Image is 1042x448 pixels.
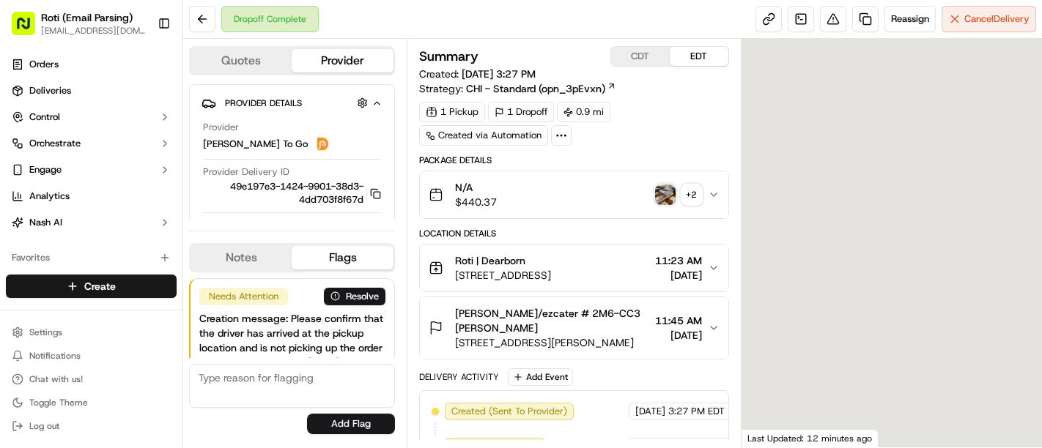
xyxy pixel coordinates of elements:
span: [PERSON_NAME]/ezcater # 2M6-CC3 [PERSON_NAME] [455,306,649,335]
button: Toggle Theme [6,392,177,413]
button: Add Flag [307,414,395,434]
span: [DATE] 3:27 PM [462,67,536,81]
span: Reassign [891,12,929,26]
div: Location Details [419,228,729,239]
span: $440.37 [455,195,497,209]
span: Nash AI [29,216,62,229]
h3: Summary [419,50,478,63]
span: Created (Sent To Provider) [451,405,567,418]
div: Last Updated: 12 minutes ago [742,429,879,447]
button: Resolve [324,288,385,305]
span: [STREET_ADDRESS][PERSON_NAME] [455,335,649,350]
span: 11:45 AM [655,313,702,328]
div: Favorites [6,246,177,269]
span: N/A [455,180,497,195]
button: Nash AI [6,211,177,234]
span: Create [84,279,116,294]
button: Settings [6,322,177,343]
a: CHI - Standard (opn_3pEvxn) [466,81,616,96]
div: + 2 [681,184,702,205]
img: ddtg_logo_v2.png [314,135,331,153]
span: [DATE] [655,328,702,343]
span: [DATE] [635,405,665,418]
button: 49e197e3-1424-9901-38d3-4dd703f8f67d [203,180,381,206]
div: 1 Dropoff [488,102,554,122]
span: Control [29,111,60,124]
span: Cancel Delivery [964,12,1030,26]
div: Package Details [419,154,729,166]
span: Settings [29,326,62,338]
span: Roti | Dearborn [455,253,525,268]
span: Provider [203,121,239,134]
div: 0.9 mi [557,102,610,122]
span: 3:27 PM EDT [668,405,725,418]
button: [PERSON_NAME]/ezcater # 2M6-CC3 [PERSON_NAME][STREET_ADDRESS][PERSON_NAME]11:45 AM[DATE] [420,297,728,359]
span: [DATE] [655,268,702,283]
button: Roti (Email Parsing)[EMAIL_ADDRESS][DOMAIN_NAME] [6,6,152,41]
button: N/A$440.37photo_proof_of_pickup image+2 [420,171,728,218]
div: Delivery Activity [419,371,499,383]
button: Notifications [6,346,177,366]
span: Notifications [29,350,81,362]
button: Roti | Dearborn[STREET_ADDRESS]11:23 AM[DATE] [420,244,728,291]
button: Orchestrate [6,132,177,155]
button: Provider [292,49,393,72]
button: Reassign [884,6,936,32]
button: Quotes [191,49,292,72]
button: [EMAIL_ADDRESS][DOMAIN_NAME] [41,25,146,37]
button: Roti (Email Parsing) [41,10,133,25]
button: Add Event [508,368,573,386]
span: 11:23 AM [655,253,702,268]
button: CancelDelivery [942,6,1036,32]
span: [STREET_ADDRESS] [455,268,551,283]
button: EDT [670,47,728,66]
button: CDT [611,47,670,66]
button: Engage [6,158,177,182]
div: Needs Attention [199,288,288,305]
span: Engage [29,163,62,176]
button: photo_proof_of_pickup image+2 [655,184,702,205]
span: Orchestrate [29,137,81,150]
button: Provider Details [202,91,383,115]
span: Toggle Theme [29,397,88,408]
span: Deliveries [29,84,71,97]
span: Log out [29,420,59,432]
div: 1 Pickup [419,102,485,122]
span: Orders [29,58,59,71]
button: Log out [6,416,177,436]
div: Strategy: [419,81,616,96]
a: Deliveries [6,79,177,102]
span: Provider Delivery ID [203,165,289,179]
button: Flags [292,246,393,269]
a: Orders [6,53,177,76]
button: Notes [191,246,292,269]
span: Provider Details [225,97,302,109]
button: Create [6,275,177,298]
span: [PERSON_NAME] To Go [203,138,308,151]
img: photo_proof_of_pickup image [655,184,676,205]
a: Analytics [6,184,177,208]
span: CHI - Standard (opn_3pEvxn) [466,81,605,96]
button: Control [6,105,177,129]
button: Chat with us! [6,369,177,389]
span: Created: [419,67,536,81]
a: Created via Automation [419,125,548,146]
span: Analytics [29,190,70,203]
span: Chat with us! [29,373,83,385]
